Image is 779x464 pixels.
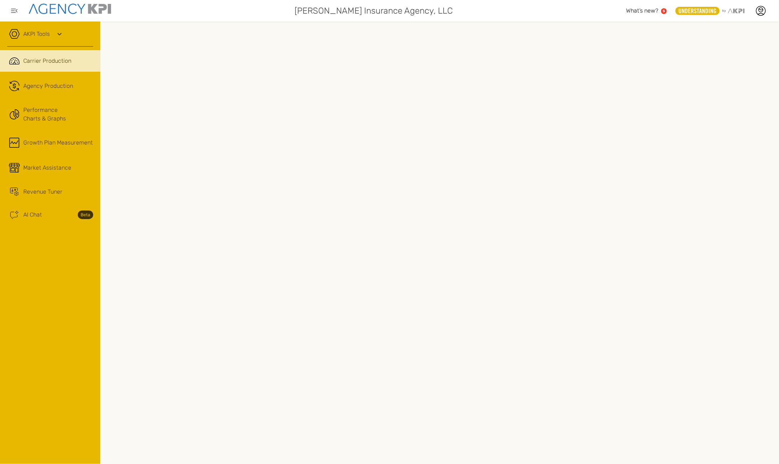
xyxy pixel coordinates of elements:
span: Carrier Production [23,57,71,65]
a: AKPI Tools [23,30,50,38]
strong: Beta [78,210,93,219]
a: 5 [661,8,667,14]
span: Agency Production [23,82,73,90]
span: Revenue Tuner [23,188,62,196]
span: AI Chat [23,210,42,219]
span: Market Assistance [23,164,71,172]
img: agencykpi-logo-550x69-2d9e3fa8.png [29,4,111,14]
text: 5 [663,9,665,13]
span: [PERSON_NAME] Insurance Agency, LLC [295,4,453,17]
span: What’s new? [626,7,658,14]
